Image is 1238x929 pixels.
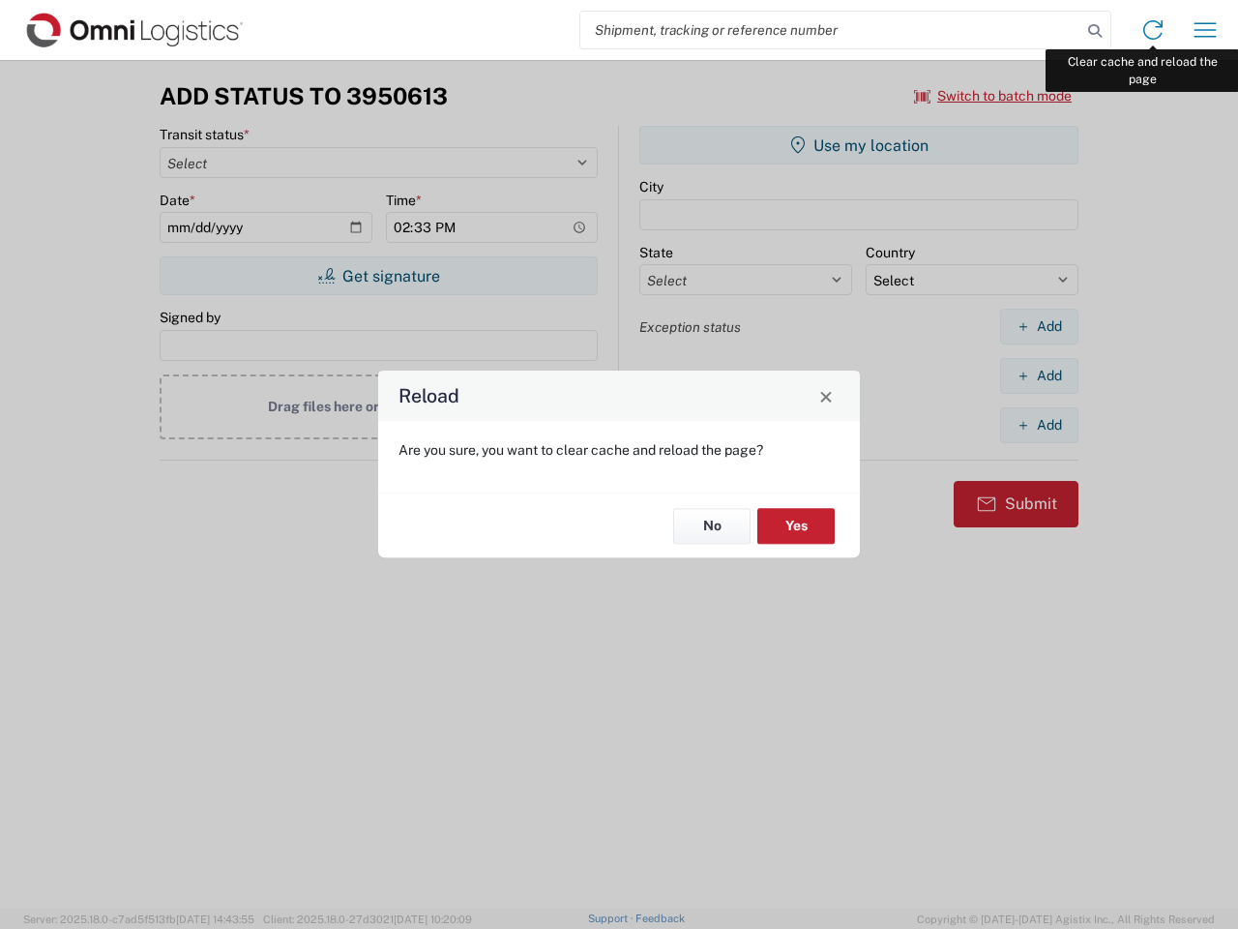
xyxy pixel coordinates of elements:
button: Close [812,382,840,409]
p: Are you sure, you want to clear cache and reload the page? [398,441,840,459]
button: No [673,508,751,544]
h4: Reload [398,382,459,410]
input: Shipment, tracking or reference number [580,12,1081,48]
button: Yes [757,508,835,544]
